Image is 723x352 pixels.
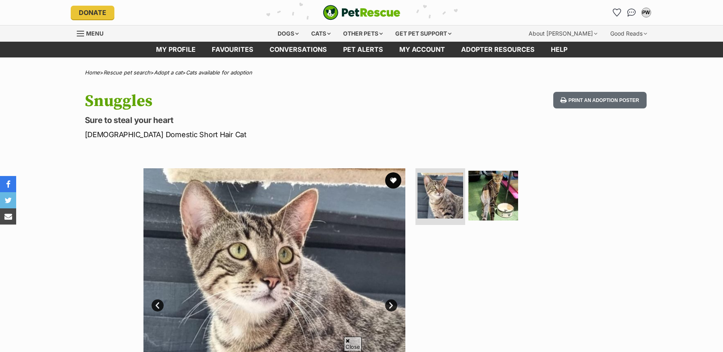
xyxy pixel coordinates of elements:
[186,69,252,76] a: Cats available for adoption
[261,42,335,57] a: conversations
[605,25,653,42] div: Good Reads
[390,25,457,42] div: Get pet support
[65,70,659,76] div: > > >
[77,25,109,40] a: Menu
[204,42,261,57] a: Favourites
[148,42,204,57] a: My profile
[86,30,103,37] span: Menu
[385,172,401,189] button: favourite
[103,69,150,76] a: Rescue pet search
[627,8,636,17] img: chat-41dd97257d64d25036548639549fe6c8038ab92f7586957e7f3b1b290dea8141.svg
[642,8,650,17] div: PW
[85,115,427,126] p: Sure to steal your heart
[453,42,543,57] a: Adopter resources
[611,6,653,19] ul: Account quick links
[523,25,603,42] div: About [PERSON_NAME]
[337,25,388,42] div: Other pets
[385,299,397,312] a: Next
[335,42,391,57] a: Pet alerts
[553,92,646,108] button: Print an adoption poster
[323,5,400,20] a: PetRescue
[85,92,427,110] h1: Snuggles
[154,69,182,76] a: Adopt a cat
[71,6,114,19] a: Donate
[468,171,518,221] img: Photo of Snuggles
[611,6,624,19] a: Favourites
[344,337,362,351] span: Close
[543,42,575,57] a: Help
[323,5,400,20] img: logo-cat-932fe2b9b8326f06289b0f2fb663e598f794de774fb13d1741a6617ecf9a85b4.svg
[152,299,164,312] a: Prev
[417,173,463,218] img: Photo of Snuggles
[85,69,100,76] a: Home
[306,25,336,42] div: Cats
[85,129,427,140] p: [DEMOGRAPHIC_DATA] Domestic Short Hair Cat
[640,6,653,19] button: My account
[272,25,304,42] div: Dogs
[391,42,453,57] a: My account
[625,6,638,19] a: Conversations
